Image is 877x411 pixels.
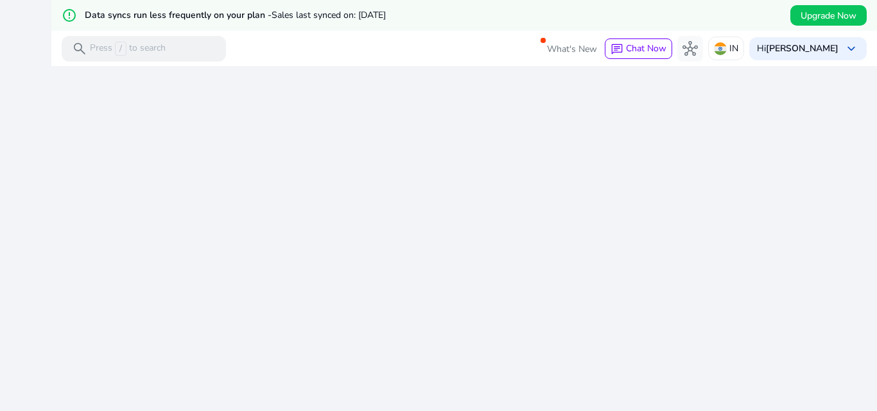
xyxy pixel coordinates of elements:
[682,41,698,56] span: hub
[626,42,666,55] span: Chat Now
[547,38,597,60] span: What's New
[72,41,87,56] span: search
[766,42,838,55] b: [PERSON_NAME]
[757,44,838,53] p: Hi
[115,42,126,56] span: /
[790,5,867,26] button: Upgrade Now
[729,37,738,60] p: IN
[62,8,77,23] mat-icon: error_outline
[605,38,672,59] button: chatChat Now
[801,9,856,22] span: Upgrade Now
[85,10,386,21] h5: Data syncs run less frequently on your plan -
[844,41,859,56] span: keyboard_arrow_down
[272,9,386,21] span: Sales last synced on: [DATE]
[677,36,703,62] button: hub
[611,43,623,56] span: chat
[714,42,727,55] img: in.svg
[90,42,166,56] p: Press to search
